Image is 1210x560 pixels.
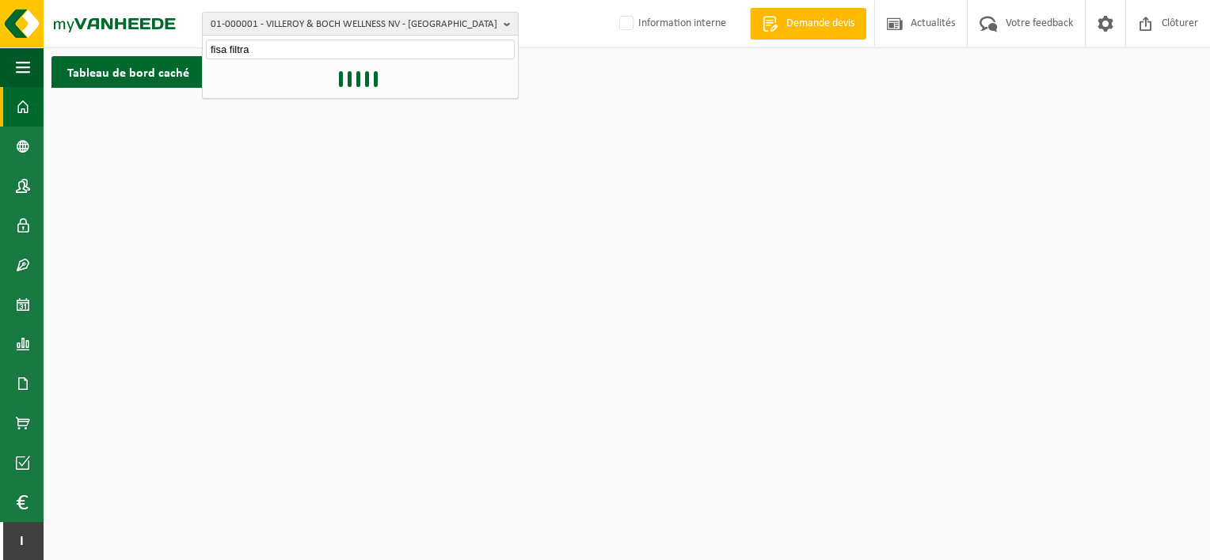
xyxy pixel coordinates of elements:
[211,13,497,36] span: 01-000001 - VILLEROY & BOCH WELLNESS NV - [GEOGRAPHIC_DATA]
[750,8,866,40] a: Demande devis
[51,56,205,87] h2: Tableau de bord caché
[616,12,726,36] label: Information interne
[782,16,858,32] span: Demande devis
[202,12,519,36] button: 01-000001 - VILLEROY & BOCH WELLNESS NV - [GEOGRAPHIC_DATA]
[206,40,515,59] input: Chercher des succursales liées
